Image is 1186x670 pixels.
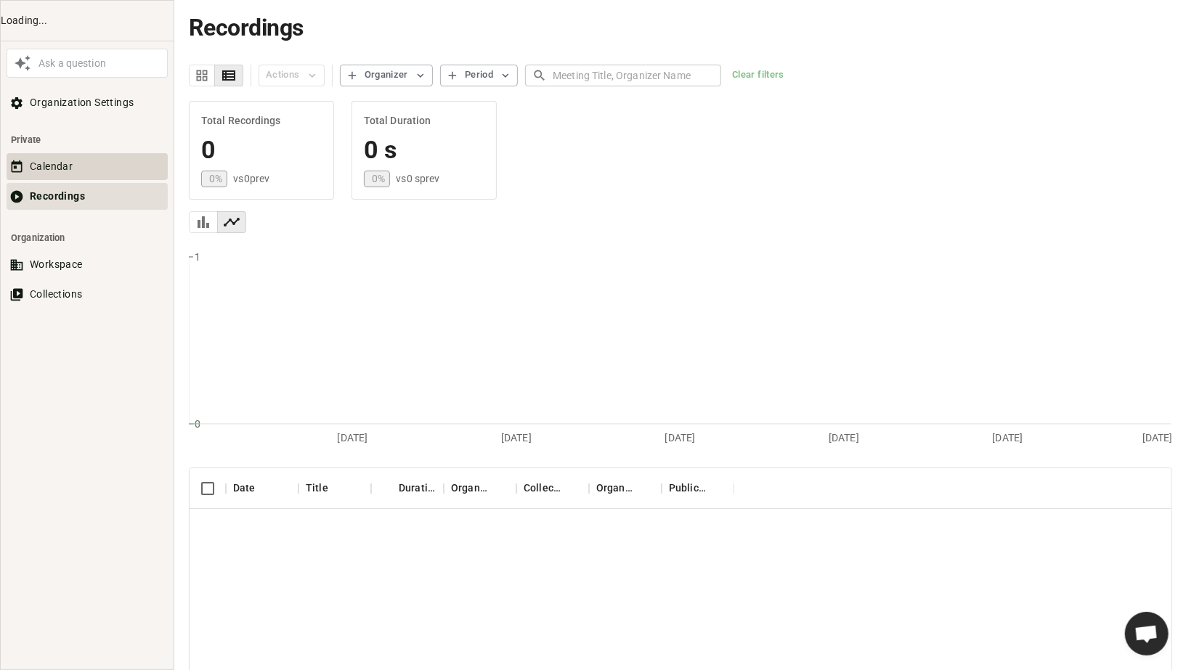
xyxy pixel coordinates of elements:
[524,481,561,495] div: Collections
[1142,431,1173,443] tspan: [DATE]
[195,250,200,262] tspan: 1
[35,56,164,71] div: Ask a question
[7,89,168,116] button: Organization Settings
[634,478,654,499] button: Sort
[328,478,349,499] button: Sort
[596,481,634,495] div: Organization Access
[226,468,298,509] div: Date
[7,224,168,251] li: Organization
[1125,612,1169,655] div: Ouvrir le chat
[399,481,436,495] div: Duration
[201,113,322,129] h6: Total Recordings
[665,431,696,443] tspan: [DATE]
[451,481,489,495] div: Organizer
[378,478,399,499] button: Sort
[396,171,439,186] p: vs 0 s prev
[444,468,516,509] div: Organizer
[440,65,518,86] button: Period
[209,171,222,186] p: 0 %
[189,15,1172,41] h1: Recordings
[728,65,788,86] button: Clear filters
[372,171,385,186] p: 0 %
[10,51,35,75] button: Awesile Icon
[589,468,662,509] div: Organization Access
[707,478,727,499] button: Sort
[7,153,168,180] button: Calendar
[233,171,269,186] p: vs 0 prev
[489,478,509,499] button: Sort
[829,431,859,443] tspan: [DATE]
[561,478,582,499] button: Sort
[256,478,276,499] button: Sort
[553,62,721,89] input: Meeting Title, Organizer Name
[7,251,168,278] button: Workspace
[516,468,589,509] div: Collections
[340,65,433,86] button: Organizer
[501,431,532,443] tspan: [DATE]
[371,468,444,509] div: Duration
[195,417,200,429] tspan: 0
[364,113,484,129] h6: Total Duration
[669,481,707,495] div: Public Access
[662,468,734,509] div: Public Access
[7,183,168,210] button: Recordings
[306,481,328,495] div: Title
[465,67,493,83] div: Period
[1,13,174,28] div: Loading...
[233,481,256,495] div: Date
[7,126,168,153] li: Private
[338,431,368,443] tspan: [DATE]
[201,135,322,166] h4: 0
[364,135,484,166] h4: 0 s
[298,468,371,509] div: Title
[993,431,1023,443] tspan: [DATE]
[365,67,408,83] div: Organizer
[7,281,168,308] button: Collections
